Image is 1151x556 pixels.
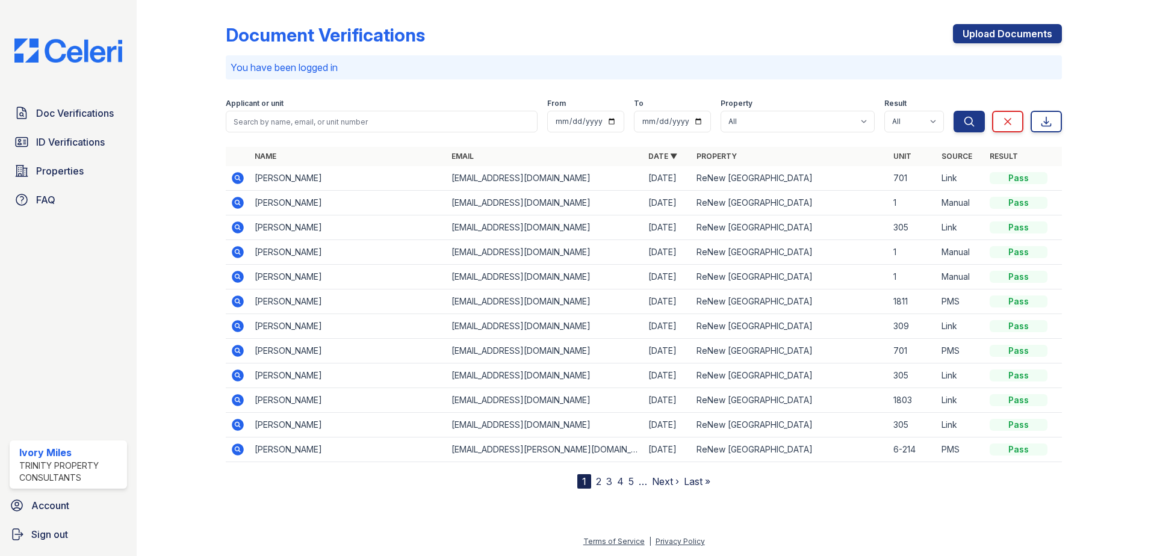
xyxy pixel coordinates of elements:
div: Pass [990,271,1047,283]
td: Link [937,388,985,413]
td: 1811 [889,289,937,314]
div: Trinity Property Consultants [19,460,122,484]
div: Pass [990,369,1047,381]
td: [DATE] [644,437,692,462]
td: [DATE] [644,339,692,363]
td: [EMAIL_ADDRESS][DOMAIN_NAME] [447,191,644,215]
td: ReNew [GEOGRAPHIC_DATA] [692,240,889,265]
button: Sign out [5,522,132,546]
td: 1 [889,265,937,289]
td: 6-214 [889,437,937,462]
a: Privacy Policy [656,537,705,546]
div: Pass [990,197,1047,209]
img: CE_Logo_Blue-a8612792a0a2168367f1c8372b55b34899dd931a85d93a1a3d3e32e68fde9ad4.png [5,39,132,63]
iframe: chat widget [1100,508,1139,544]
div: Pass [990,320,1047,332]
span: Properties [36,164,84,178]
a: 2 [596,475,601,487]
a: Account [5,493,132,517]
td: [PERSON_NAME] [250,314,447,339]
td: [PERSON_NAME] [250,166,447,191]
td: [PERSON_NAME] [250,413,447,437]
td: 701 [889,339,937,363]
td: [EMAIL_ADDRESS][DOMAIN_NAME] [447,339,644,363]
td: [PERSON_NAME] [250,339,447,363]
td: 701 [889,166,937,191]
input: Search by name, email, or unit number [226,111,538,132]
td: ReNew [GEOGRAPHIC_DATA] [692,388,889,413]
div: Pass [990,246,1047,258]
td: [PERSON_NAME] [250,437,447,462]
td: [EMAIL_ADDRESS][DOMAIN_NAME] [447,413,644,437]
td: [EMAIL_ADDRESS][DOMAIN_NAME] [447,363,644,388]
div: Ivory Miles [19,445,122,460]
td: Link [937,215,985,240]
label: To [634,99,644,108]
div: Pass [990,443,1047,456]
span: Account [31,498,69,513]
td: ReNew [GEOGRAPHIC_DATA] [692,191,889,215]
span: FAQ [36,193,55,207]
td: Link [937,166,985,191]
td: [DATE] [644,240,692,265]
p: You have been logged in [231,60,1057,75]
label: Result [884,99,907,108]
a: Name [255,152,276,161]
a: ID Verifications [10,130,127,154]
td: PMS [937,437,985,462]
a: Upload Documents [953,24,1062,43]
td: ReNew [GEOGRAPHIC_DATA] [692,289,889,314]
td: Manual [937,191,985,215]
a: Date ▼ [648,152,677,161]
a: Terms of Service [583,537,645,546]
td: [EMAIL_ADDRESS][DOMAIN_NAME] [447,388,644,413]
a: 3 [606,475,612,487]
td: 309 [889,314,937,339]
td: Manual [937,265,985,289]
td: [DATE] [644,363,692,388]
td: [DATE] [644,413,692,437]
td: ReNew [GEOGRAPHIC_DATA] [692,314,889,339]
td: 305 [889,363,937,388]
td: ReNew [GEOGRAPHIC_DATA] [692,215,889,240]
a: Unit [893,152,911,161]
a: Email [451,152,474,161]
td: [DATE] [644,166,692,191]
td: [PERSON_NAME] [250,289,447,314]
td: Link [937,413,985,437]
label: From [547,99,566,108]
td: [EMAIL_ADDRESS][DOMAIN_NAME] [447,265,644,289]
td: [DATE] [644,265,692,289]
td: ReNew [GEOGRAPHIC_DATA] [692,413,889,437]
td: [DATE] [644,191,692,215]
a: 5 [628,475,634,487]
td: ReNew [GEOGRAPHIC_DATA] [692,166,889,191]
td: [DATE] [644,289,692,314]
div: Pass [990,419,1047,431]
td: Link [937,363,985,388]
td: 1 [889,240,937,265]
div: Pass [990,394,1047,406]
label: Property [721,99,752,108]
td: [EMAIL_ADDRESS][DOMAIN_NAME] [447,289,644,314]
a: 4 [617,475,624,487]
td: [PERSON_NAME] [250,191,447,215]
td: PMS [937,339,985,363]
td: ReNew [GEOGRAPHIC_DATA] [692,437,889,462]
td: [PERSON_NAME] [250,215,447,240]
td: [PERSON_NAME] [250,363,447,388]
div: 1 [577,474,591,489]
div: Document Verifications [226,24,425,46]
td: [EMAIL_ADDRESS][DOMAIN_NAME] [447,240,644,265]
td: [EMAIL_ADDRESS][DOMAIN_NAME] [447,215,644,240]
a: Property [696,152,737,161]
div: Pass [990,172,1047,184]
td: [EMAIL_ADDRESS][PERSON_NAME][DOMAIN_NAME] [447,437,644,462]
a: Result [990,152,1018,161]
td: 305 [889,413,937,437]
td: Manual [937,240,985,265]
a: FAQ [10,188,127,212]
td: [PERSON_NAME] [250,240,447,265]
a: Doc Verifications [10,101,127,125]
td: [DATE] [644,314,692,339]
